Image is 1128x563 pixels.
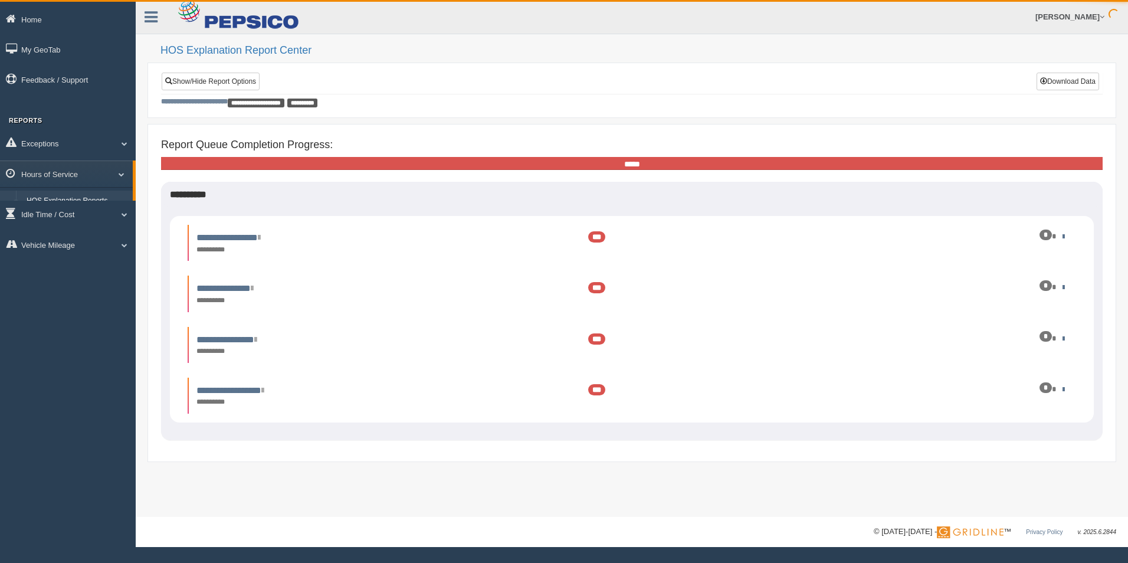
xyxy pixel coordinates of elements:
[188,327,1076,363] li: Expand
[1037,73,1099,90] button: Download Data
[1078,529,1116,535] span: v. 2025.6.2844
[160,45,1116,57] h2: HOS Explanation Report Center
[188,276,1076,312] li: Expand
[874,526,1116,538] div: © [DATE]-[DATE] - ™
[188,225,1076,261] li: Expand
[162,73,260,90] a: Show/Hide Report Options
[188,378,1076,414] li: Expand
[937,526,1004,538] img: Gridline
[1026,529,1063,535] a: Privacy Policy
[161,139,1103,151] h4: Report Queue Completion Progress:
[21,191,133,212] a: HOS Explanation Reports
